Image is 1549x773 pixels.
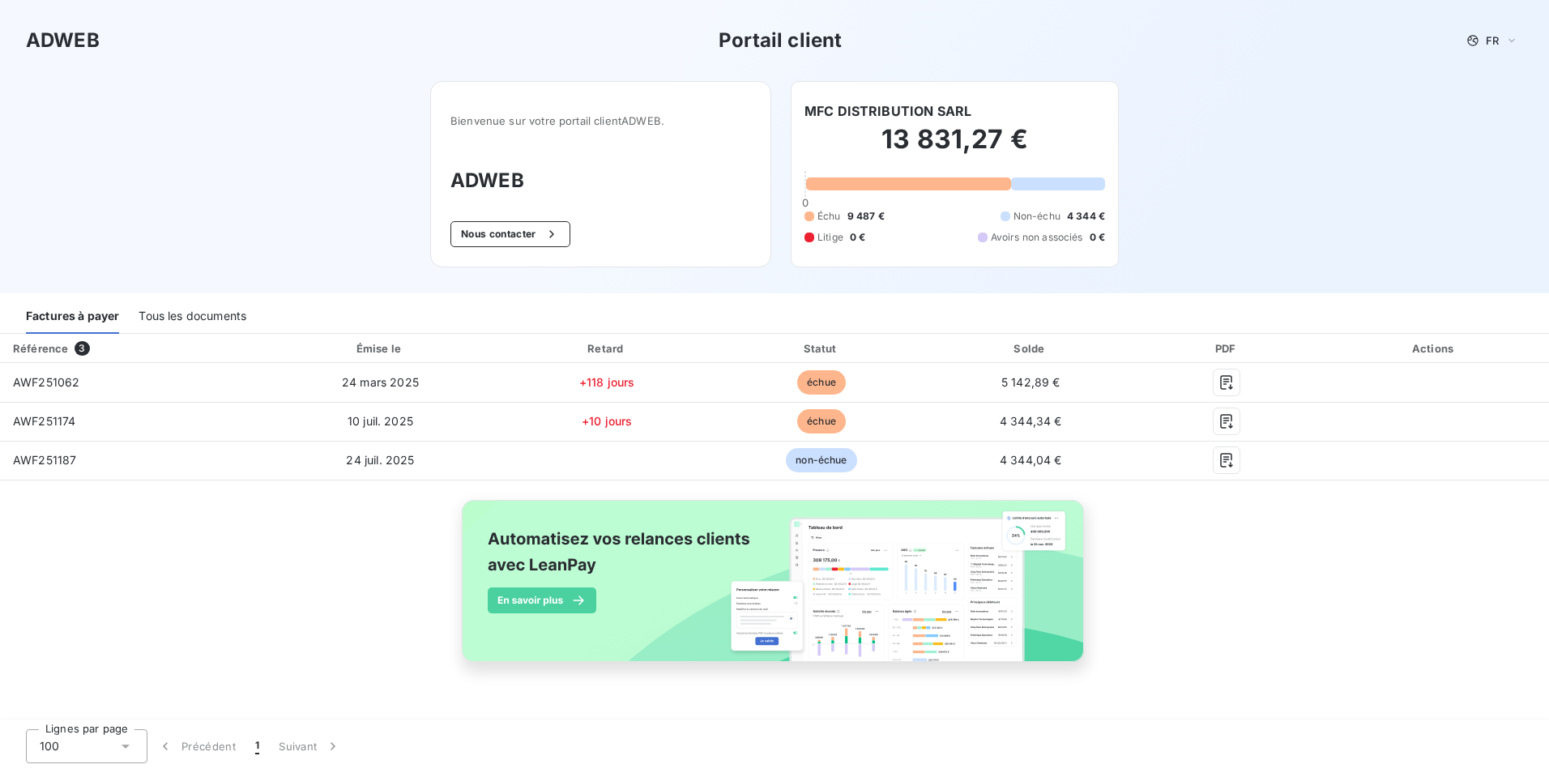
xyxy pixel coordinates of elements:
[817,230,843,245] span: Litige
[13,414,75,428] span: AWF251174
[786,448,856,472] span: non-échue
[1323,340,1546,357] div: Actions
[348,414,413,428] span: 10 juil. 2025
[139,300,246,334] div: Tous les documents
[13,375,79,389] span: AWF251062
[450,166,751,195] h3: ADWEB
[346,453,414,467] span: 24 juil. 2025
[501,340,712,357] div: Retard
[1001,375,1060,389] span: 5 142,89 €
[255,738,259,754] span: 1
[447,490,1102,690] img: banner
[1000,453,1062,467] span: 4 344,04 €
[342,375,419,389] span: 24 mars 2025
[1067,209,1105,224] span: 4 344 €
[245,729,269,763] button: 1
[931,340,1131,357] div: Solde
[269,729,351,763] button: Suivant
[1137,340,1316,357] div: PDF
[26,300,119,334] div: Factures à payer
[1013,209,1060,224] span: Non-échu
[75,341,89,356] span: 3
[817,209,841,224] span: Échu
[450,221,570,247] button: Nous contacter
[26,26,100,55] h3: ADWEB
[13,342,68,355] div: Référence
[804,123,1105,172] h2: 13 831,27 €
[1486,34,1499,47] span: FR
[1090,230,1105,245] span: 0 €
[1000,414,1062,428] span: 4 344,34 €
[802,196,809,209] span: 0
[40,738,59,754] span: 100
[147,729,245,763] button: Précédent
[804,101,971,121] h6: MFC DISTRIBUTION SARL
[719,26,842,55] h3: Portail client
[850,230,865,245] span: 0 €
[582,414,632,428] span: +10 jours
[266,340,496,357] div: Émise le
[450,114,751,127] span: Bienvenue sur votre portail client ADWEB .
[797,370,846,395] span: échue
[719,340,924,357] div: Statut
[13,453,76,467] span: AWF251187
[991,230,1083,245] span: Avoirs non associés
[847,209,885,224] span: 9 487 €
[797,409,846,433] span: échue
[579,375,635,389] span: +118 jours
